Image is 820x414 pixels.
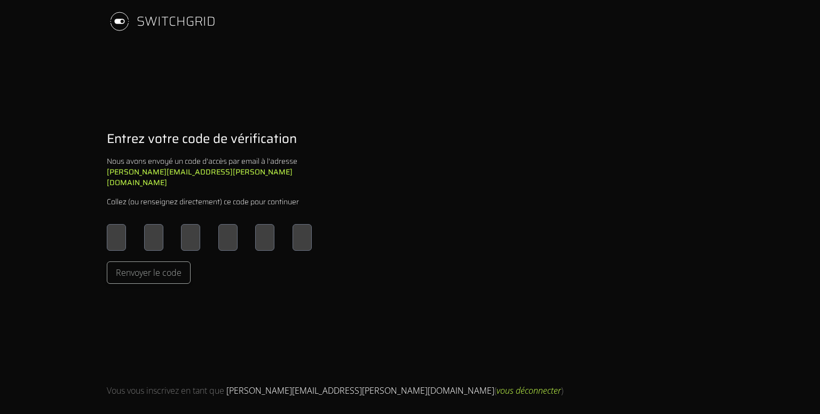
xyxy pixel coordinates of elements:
span: vous déconnecter [496,385,561,396]
button: Renvoyer le code [107,261,191,284]
b: [PERSON_NAME][EMAIL_ADDRESS][PERSON_NAME][DOMAIN_NAME] [107,166,293,188]
span: Renvoyer le code [116,266,182,279]
div: Nous avons envoyé un code d'accès par email à l'adresse [107,156,312,188]
h1: Entrez votre code de vérification [107,130,297,147]
input: Please enter OTP character 2 [144,224,163,251]
div: SWITCHGRID [137,13,216,30]
input: Please enter OTP character 1 [107,224,126,251]
input: Please enter OTP character 6 [293,224,312,251]
input: Please enter OTP character 4 [218,224,238,251]
div: Collez (ou renseignez directement) ce code pour continuer [107,196,299,207]
div: Vous vous inscrivez en tant que ( ) [107,384,563,397]
input: Please enter OTP character 3 [181,224,200,251]
span: [PERSON_NAME][EMAIL_ADDRESS][PERSON_NAME][DOMAIN_NAME] [226,385,494,396]
input: Please enter OTP character 5 [255,224,274,251]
